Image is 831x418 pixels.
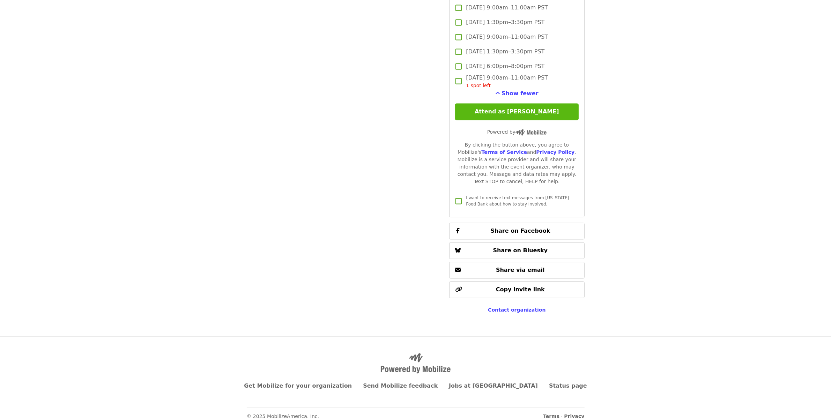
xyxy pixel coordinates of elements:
[488,307,546,313] a: Contact organization
[466,3,548,12] span: [DATE] 9:00am–11:00am PST
[490,227,550,234] span: Share on Facebook
[455,103,578,120] button: Attend as [PERSON_NAME]
[515,129,547,135] img: Powered by Mobilize
[536,149,574,155] a: Privacy Policy
[449,262,584,278] button: Share via email
[466,62,544,70] span: [DATE] 6:00pm–8:00pm PST
[466,195,569,207] span: I want to receive text messages from [US_STATE] Food Bank about how to stay involved.
[455,141,578,185] div: By clicking the button above, you agree to Mobilize's and . Mobilize is a service provider and wi...
[495,89,539,98] button: See more timeslots
[487,129,547,135] span: Powered by
[244,382,352,389] a: Get Mobilize for your organization
[493,247,548,254] span: Share on Bluesky
[481,149,527,155] a: Terms of Service
[502,90,539,97] span: Show fewer
[549,382,587,389] a: Status page
[247,382,585,390] nav: Primary footer navigation
[449,382,538,389] a: Jobs at [GEOGRAPHIC_DATA]
[381,353,451,373] img: Powered by Mobilize
[496,267,545,273] span: Share via email
[449,281,584,298] button: Copy invite link
[496,286,545,293] span: Copy invite link
[466,33,548,41] span: [DATE] 9:00am–11:00am PST
[449,242,584,259] button: Share on Bluesky
[466,18,544,27] span: [DATE] 1:30pm–3:30pm PST
[466,47,544,56] span: [DATE] 1:30pm–3:30pm PST
[466,74,548,89] span: [DATE] 9:00am–11:00am PST
[363,382,438,389] a: Send Mobilize feedback
[449,223,584,239] button: Share on Facebook
[466,83,491,88] span: 1 spot left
